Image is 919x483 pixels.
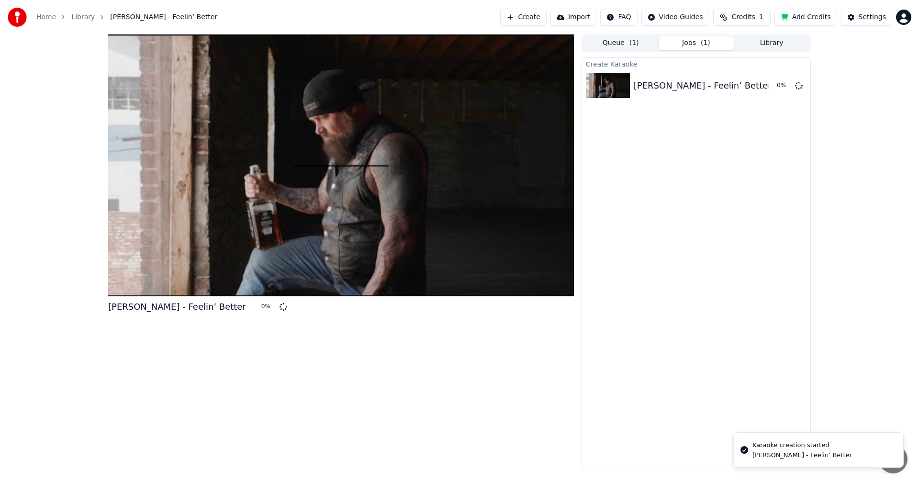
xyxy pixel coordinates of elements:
div: [PERSON_NAME] - Feelin’ Better [108,300,246,314]
div: Settings [859,12,886,22]
div: 0 % [777,82,791,90]
div: [PERSON_NAME] - Feelin’ Better [634,79,772,92]
button: Queue [583,36,659,50]
button: Credits1 [713,9,771,26]
button: Library [734,36,809,50]
button: Jobs [659,36,734,50]
span: ( 1 ) [629,38,639,48]
button: Settings [841,9,892,26]
button: Import [550,9,596,26]
button: Add Credits [774,9,837,26]
button: Create [500,9,547,26]
div: Karaoke creation started [752,440,852,450]
div: [PERSON_NAME] - Feelin’ Better [752,451,852,460]
span: [PERSON_NAME] - Feelin’ Better [110,12,217,22]
button: Video Guides [641,9,709,26]
div: Create Karaoke [582,58,810,69]
span: ( 1 ) [701,38,710,48]
div: 0 % [261,303,276,311]
a: Library [71,12,95,22]
span: Credits [731,12,755,22]
button: FAQ [600,9,637,26]
span: 1 [759,12,763,22]
img: youka [8,8,27,27]
a: Home [36,12,56,22]
nav: breadcrumb [36,12,217,22]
